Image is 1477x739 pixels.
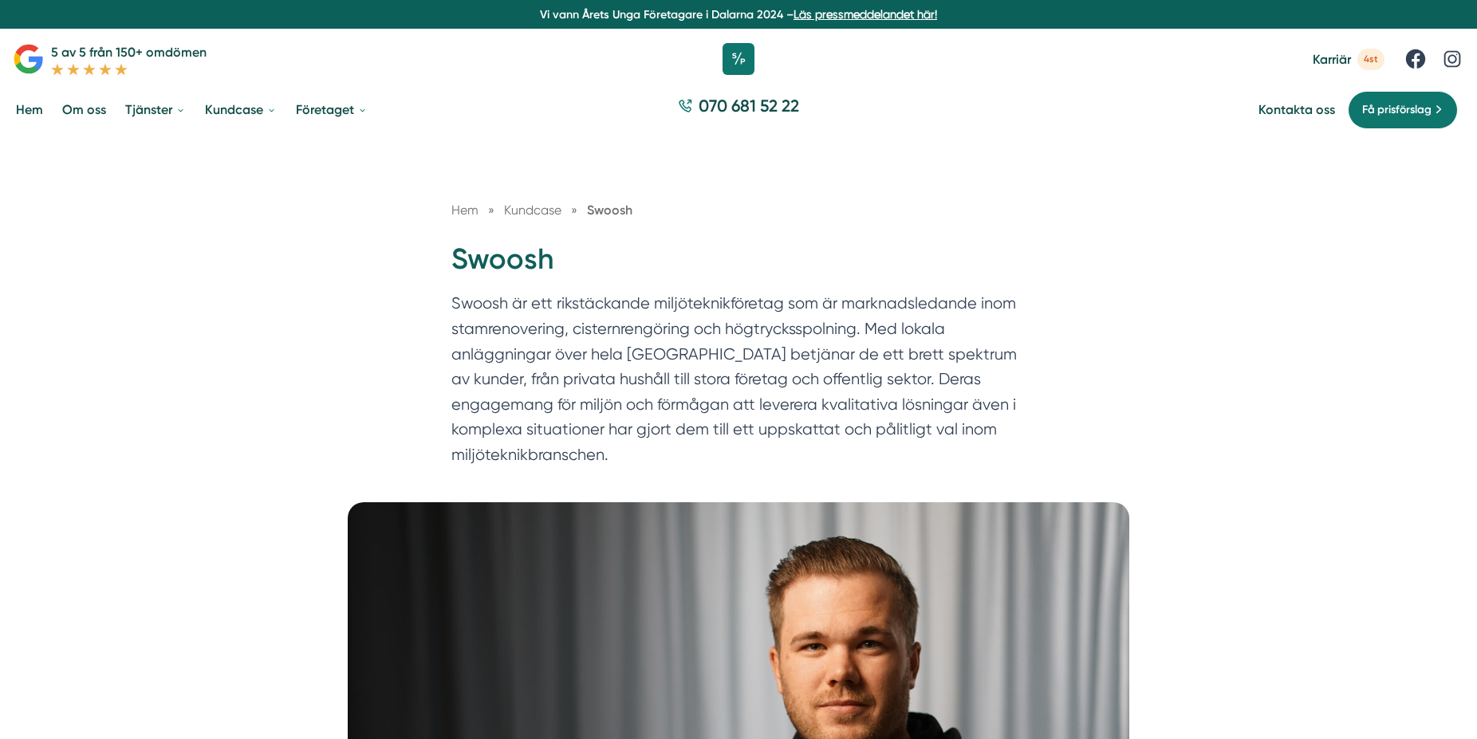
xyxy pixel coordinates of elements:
[1313,52,1351,67] span: Karriär
[202,89,280,130] a: Kundcase
[451,240,1026,292] h1: Swoosh
[1258,102,1335,117] a: Kontakta oss
[571,200,577,220] span: »
[587,202,632,218] a: Swoosh
[1362,101,1432,119] span: Få prisförslag
[51,42,207,62] p: 5 av 5 från 150+ omdömen
[6,6,1471,22] p: Vi vann Årets Unga Företagare i Dalarna 2024 –
[451,202,479,218] a: Hem
[122,89,189,130] a: Tjänster
[794,8,937,21] a: Läs pressmeddelandet här!
[13,89,46,130] a: Hem
[699,94,799,117] span: 070 681 52 22
[672,94,805,125] a: 070 681 52 22
[293,89,371,130] a: Företaget
[1348,91,1458,129] a: Få prisförslag
[59,89,109,130] a: Om oss
[1357,49,1384,70] span: 4st
[451,200,1026,220] nav: Breadcrumb
[451,291,1026,475] p: Swoosh är ett rikstäckande miljöteknikföretag som är marknadsledande inom stamrenovering, cistern...
[504,202,561,218] span: Kundcase
[504,202,565,218] a: Kundcase
[1313,49,1384,70] a: Karriär 4st
[488,200,494,220] span: »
